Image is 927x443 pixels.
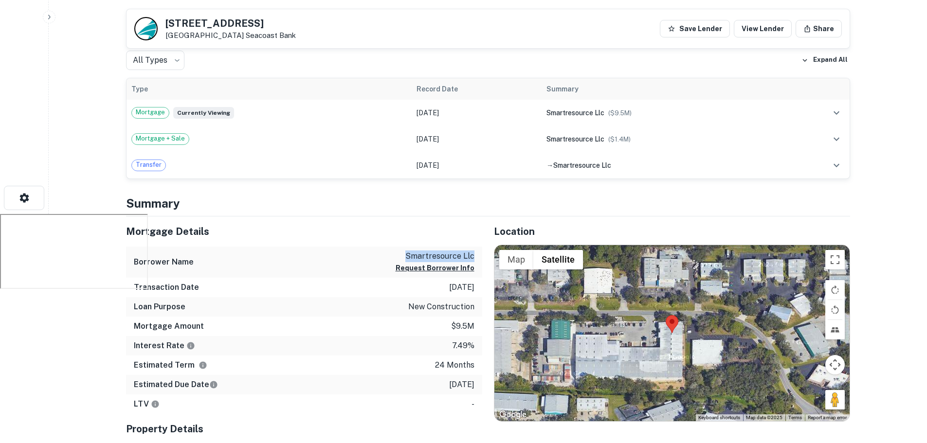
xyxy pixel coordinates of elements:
iframe: Chat Widget [878,365,927,412]
button: Save Lender [660,20,730,37]
h4: Summary [126,195,850,212]
h5: Property Details [126,422,482,436]
p: new construction [408,301,474,313]
button: Drag Pegman onto the map to open Street View [825,390,845,409]
td: [DATE] [412,152,542,178]
button: expand row [828,157,845,174]
h6: Borrower Name [134,256,194,268]
img: Google [497,408,529,421]
a: Seacoast Bank [246,31,296,39]
span: smartresource llc [546,109,604,117]
button: Rotate map clockwise [825,280,845,300]
h5: [STREET_ADDRESS] [165,18,296,28]
button: Tilt map [825,320,845,339]
span: Mortgage [132,107,169,117]
td: [DATE] [412,100,542,126]
button: Show satellite imagery [533,250,583,269]
span: Map data ©2025 [746,415,782,420]
button: Share [796,20,842,37]
th: Summary [542,78,782,100]
button: Toggle fullscreen view [825,250,845,269]
th: Record Date [412,78,542,100]
span: Mortgage + Sale [132,134,189,143]
h6: Estimated Due Date [134,379,218,390]
p: 7.49% [452,340,474,352]
button: Keyboard shortcuts [698,414,740,421]
h6: LTV [134,398,160,410]
p: $9.5m [451,320,474,332]
h6: Loan Purpose [134,301,185,313]
h6: Mortgage Amount [134,320,204,332]
button: Map camera controls [825,355,845,374]
svg: Estimate is based on a standard schedule for this type of loan. [209,380,218,389]
p: - [472,398,474,410]
span: smartresource llc [546,135,604,143]
h5: Location [494,224,850,239]
span: Transfer [132,160,165,170]
p: [DATE] [449,282,474,293]
button: Rotate map counterclockwise [825,300,845,319]
button: expand row [828,131,845,147]
span: smartresource llc [553,161,611,169]
a: Report a map error [808,415,847,420]
h5: Mortgage Details [126,224,482,239]
div: → [546,160,778,171]
h6: Transaction Date [134,282,199,293]
p: [GEOGRAPHIC_DATA] [165,31,296,40]
a: View Lender [734,20,792,37]
td: [DATE] [412,126,542,152]
button: Request Borrower Info [396,262,474,274]
button: expand row [828,105,845,121]
p: smartresource llc [396,250,474,262]
span: Currently viewing [173,107,234,119]
svg: LTVs displayed on the website are for informational purposes only and may be reported incorrectly... [151,400,160,408]
svg: The interest rates displayed on the website are for informational purposes only and may be report... [186,341,195,350]
h6: Interest Rate [134,340,195,352]
button: Expand All [799,53,850,68]
span: ($ 1.4M ) [608,136,631,143]
a: Terms (opens in new tab) [788,415,802,420]
span: ($ 9.5M ) [608,109,632,117]
a: Open this area in Google Maps (opens a new window) [497,408,529,421]
button: Show street map [499,250,533,269]
svg: Term is based on a standard schedule for this type of loan. [199,361,207,370]
th: Type [127,78,412,100]
h6: Estimated Term [134,359,207,371]
p: [DATE] [449,379,474,390]
p: 24 months [435,359,474,371]
div: All Types [126,51,184,70]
